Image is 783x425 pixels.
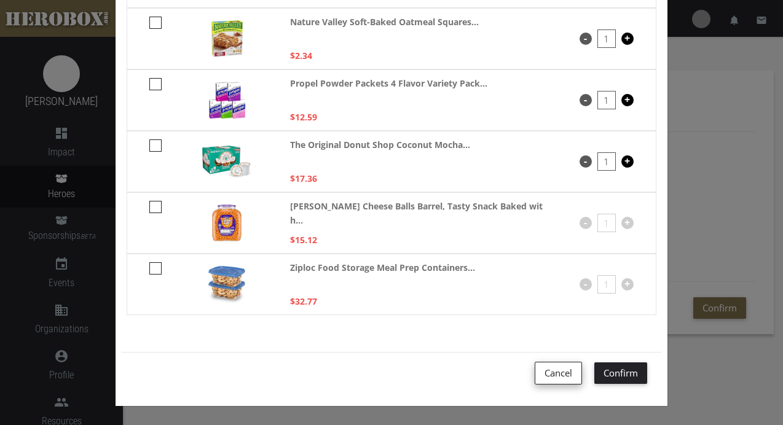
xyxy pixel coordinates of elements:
button: + [621,278,634,290]
button: - [580,278,592,290]
strong: Nature Valley Soft-Baked Oatmeal Squares... [290,15,479,29]
button: + [621,33,634,45]
button: - [580,155,592,168]
img: 81yWrQZxN2L._AC_UL320_.jpg [212,205,242,241]
img: 91gScnlf+aL._AC_UL320_.jpg [209,82,246,119]
p: $17.36 [290,171,317,185]
strong: Propel Powder Packets 4 Flavor Variety Pack... [290,76,487,90]
p: $32.77 [290,294,317,308]
button: - [580,217,592,229]
button: Confirm [594,362,647,384]
button: + [621,217,634,229]
button: - [580,94,592,106]
img: 81hUeoYICaL._AC_UL320_.jpg [208,266,245,303]
button: + [621,94,634,106]
img: 719qGslQ8gL._AC_UL320_.jpg [202,146,251,177]
p: $2.34 [290,49,312,63]
p: $15.12 [290,233,317,247]
strong: [PERSON_NAME] Cheese Balls Barrel, Tasty Snack Baked with... [290,199,548,227]
strong: The Original Donut Shop Coconut Mocha... [290,138,470,152]
button: + [621,155,634,168]
button: - [580,33,592,45]
p: $12.59 [290,110,317,124]
img: 91yC6sXsjtL._AC_UL320_.jpg [211,20,242,57]
strong: Ziploc Food Storage Meal Prep Containers... [290,260,475,275]
button: Cancel [535,362,582,384]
